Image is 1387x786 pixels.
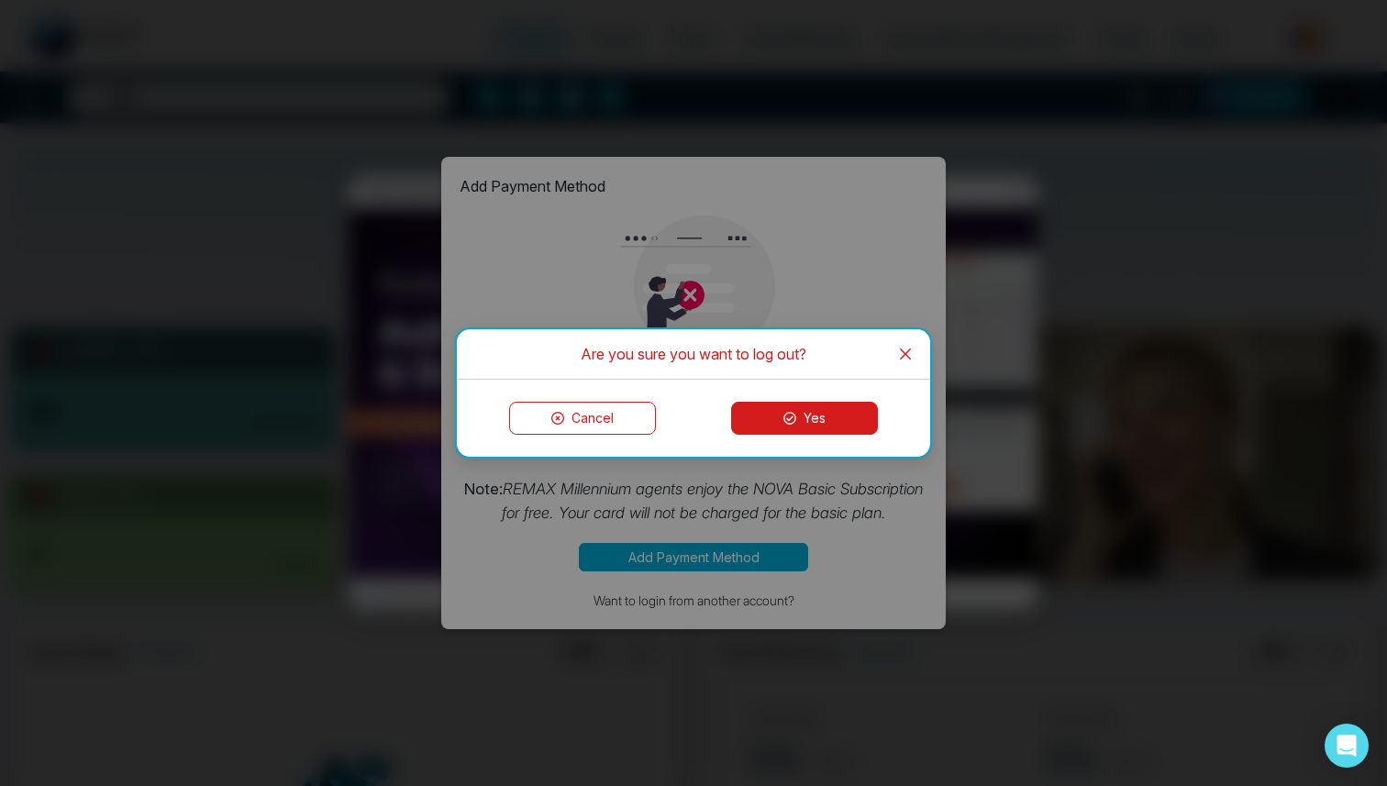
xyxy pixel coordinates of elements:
[479,344,908,364] div: Are you sure you want to log out?
[881,329,930,379] button: Close
[509,402,656,435] button: Cancel
[1325,724,1369,768] div: Open Intercom Messenger
[731,402,878,435] button: Yes
[898,347,913,361] span: close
